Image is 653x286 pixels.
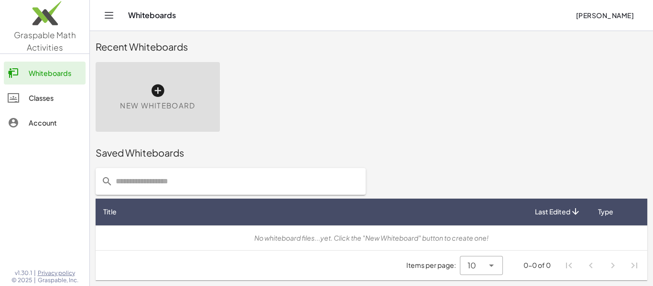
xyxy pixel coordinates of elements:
span: New Whiteboard [120,100,195,111]
span: [PERSON_NAME] [576,11,634,20]
span: Graspable, Inc. [38,276,78,284]
span: v1.30.1 [15,269,32,277]
span: | [34,269,36,277]
div: 0-0 of 0 [523,260,551,270]
a: Classes [4,86,86,109]
div: Account [29,117,82,128]
nav: Pagination Navigation [558,254,645,276]
div: Saved Whiteboards [96,146,647,159]
div: Whiteboards [29,67,82,79]
div: Classes [29,92,82,104]
div: No whiteboard files...yet. Click the "New Whiteboard" button to create one! [103,233,640,243]
span: Items per page: [406,260,460,270]
span: © 2025 [11,276,32,284]
i: prepended action [101,176,113,187]
button: [PERSON_NAME] [568,7,642,24]
button: Toggle navigation [101,8,117,23]
span: 10 [468,260,476,271]
span: Type [598,207,613,217]
span: | [34,276,36,284]
a: Privacy policy [38,269,78,277]
span: Title [103,207,117,217]
a: Account [4,111,86,134]
div: Recent Whiteboards [96,40,647,53]
a: Whiteboards [4,62,86,85]
span: Graspable Math Activities [14,30,76,53]
span: Last Edited [535,207,570,217]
